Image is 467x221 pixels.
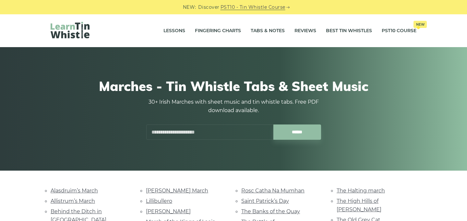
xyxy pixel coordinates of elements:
[241,208,300,214] a: The Banks of the Quay
[51,188,98,194] a: Alasdruim’s March
[163,23,185,39] a: Lessons
[413,21,427,28] span: New
[51,78,416,94] h1: Marches - Tin Whistle Tabs & Sheet Music
[326,23,372,39] a: Best Tin Whistles
[251,23,285,39] a: Tabs & Notes
[337,188,385,194] a: The Halting march
[241,188,305,194] a: Rosc Catha Na Mumhan
[146,98,321,115] p: 30+ Irish Marches with sheet music and tin whistle tabs. Free PDF download available.
[146,198,172,204] a: Lillibullero
[241,198,289,204] a: Saint Patrick’s Day
[195,23,241,39] a: Fingering Charts
[337,198,381,213] a: The High Hills of [PERSON_NAME]
[51,22,90,38] img: LearnTinWhistle.com
[146,188,208,194] a: [PERSON_NAME] March
[146,208,191,214] a: [PERSON_NAME]
[51,198,95,204] a: Allistrum’s March
[294,23,316,39] a: Reviews
[382,23,416,39] a: PST10 CourseNew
